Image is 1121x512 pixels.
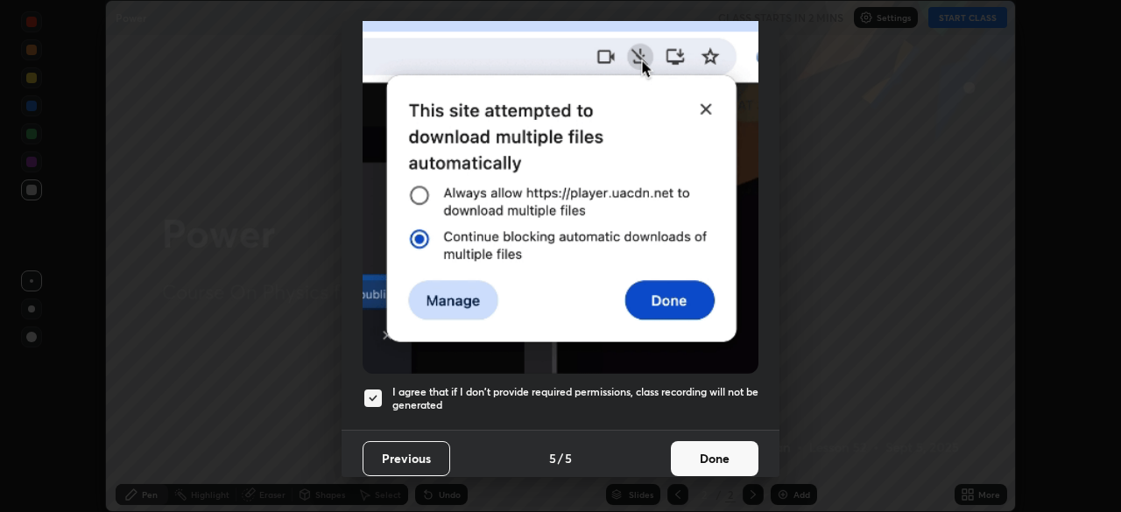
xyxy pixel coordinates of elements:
[392,385,758,412] h5: I agree that if I don't provide required permissions, class recording will not be generated
[565,449,572,467] h4: 5
[363,441,450,476] button: Previous
[558,449,563,467] h4: /
[549,449,556,467] h4: 5
[671,441,758,476] button: Done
